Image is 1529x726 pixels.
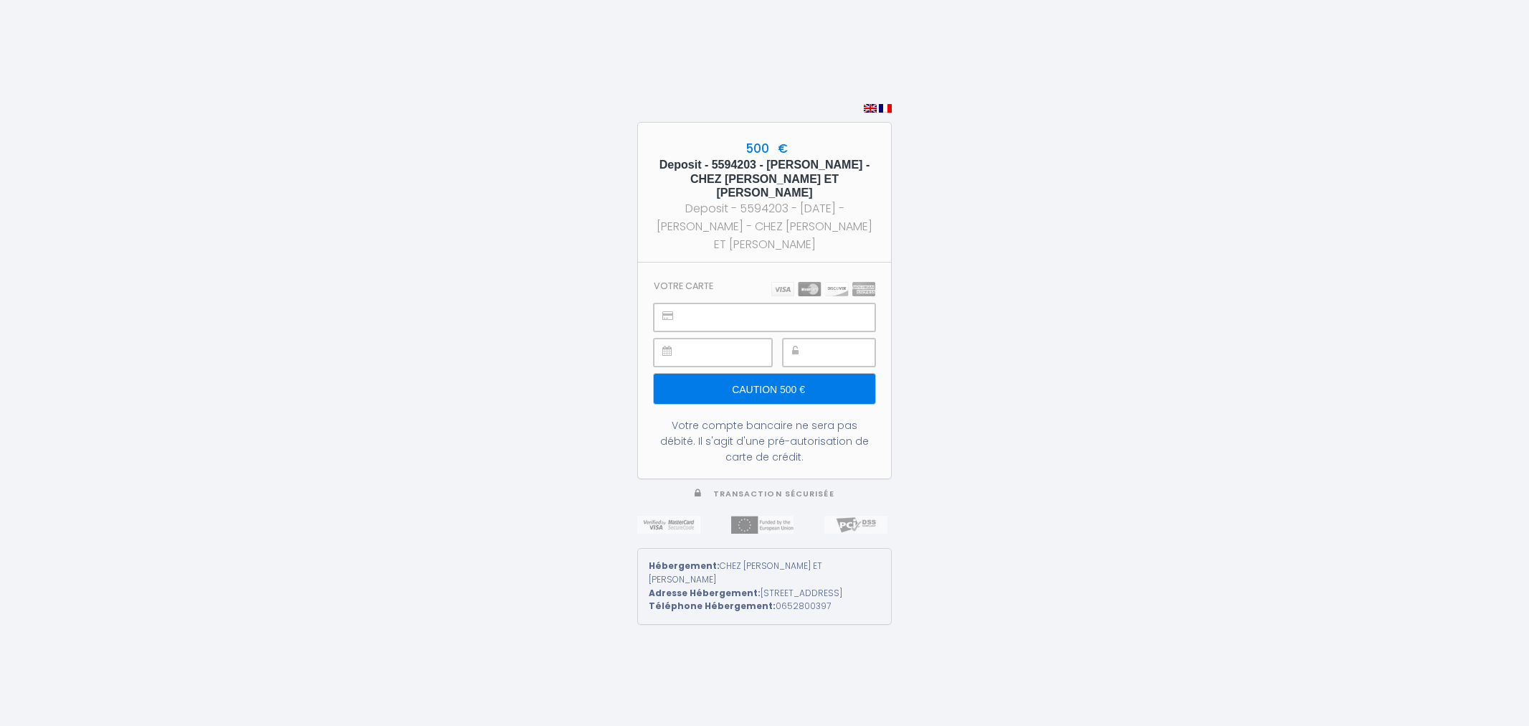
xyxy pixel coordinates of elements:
img: fr.png [879,104,892,113]
div: [STREET_ADDRESS] [649,587,880,600]
input: Caution 500 € [654,374,875,404]
strong: Téléphone Hébergement: [649,600,776,612]
span: Transaction sécurisée [713,489,834,499]
strong: Adresse Hébergement: [649,587,761,599]
span: 500 € [742,140,788,157]
img: carts.png [771,282,875,296]
div: 0652800397 [649,600,880,613]
img: en.png [864,104,877,113]
div: Votre compte bancaire ne sera pas débité. Il s'agit d'une pré-autorisation de carte de crédit. [654,418,875,465]
div: CHEZ [PERSON_NAME] ET [PERSON_NAME] [649,560,880,587]
strong: Hébergement: [649,560,720,572]
h5: Deposit - 5594203 - [PERSON_NAME] - CHEZ [PERSON_NAME] ET [PERSON_NAME] [651,158,878,199]
iframe: Secure payment input frame [815,339,875,366]
iframe: Secure payment input frame [686,339,771,366]
iframe: Secure payment input frame [686,304,875,331]
h3: Votre carte [654,280,713,291]
div: Deposit - 5594203 - [DATE] - [PERSON_NAME] - CHEZ [PERSON_NAME] ET [PERSON_NAME] [651,199,878,253]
